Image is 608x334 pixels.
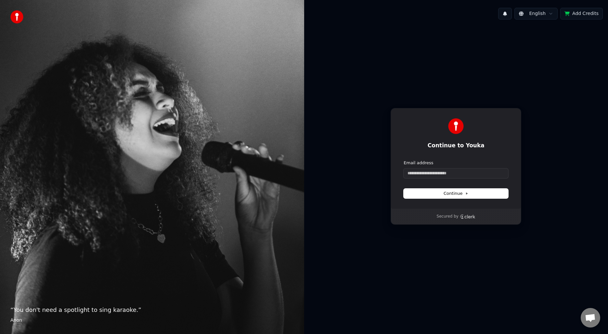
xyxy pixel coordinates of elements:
[560,8,603,20] button: Add Credits
[10,305,294,314] p: “ You don't need a spotlight to sing karaoke. ”
[437,214,459,219] p: Secured by
[448,118,464,134] img: Youka
[404,160,433,166] label: Email address
[10,317,294,324] footer: Anon
[444,191,468,196] span: Continue
[581,308,600,327] div: Open chat
[404,189,508,198] button: Continue
[460,214,475,219] a: Clerk logo
[404,142,508,150] h1: Continue to Youka
[10,10,23,23] img: youka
